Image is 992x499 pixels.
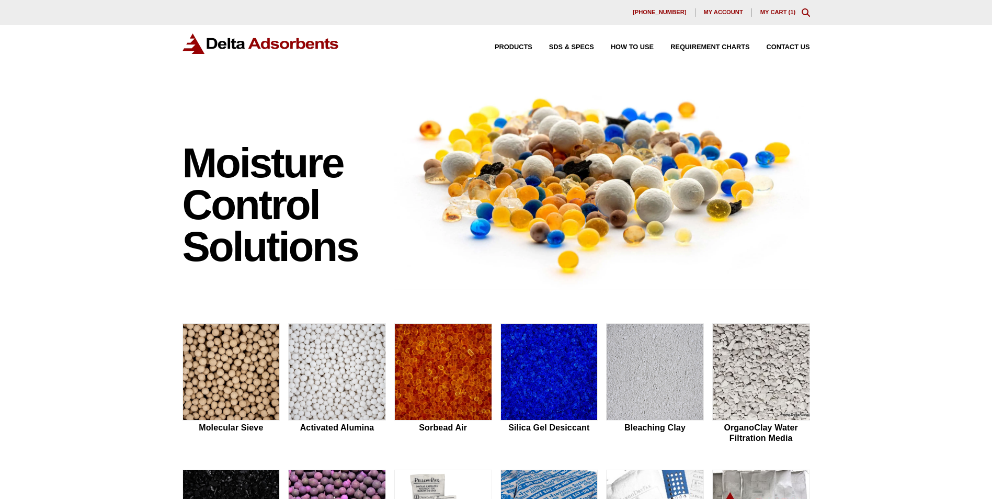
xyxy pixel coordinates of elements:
[500,423,598,433] h2: Silica Gel Desiccant
[670,44,749,51] span: Requirement Charts
[394,79,810,290] img: Image
[695,8,752,17] a: My account
[802,8,810,17] div: Toggle Modal Content
[183,323,280,445] a: Molecular Sieve
[532,44,594,51] a: SDS & SPECS
[183,33,339,54] img: Delta Adsorbents
[704,9,743,15] span: My account
[594,44,654,51] a: How to Use
[495,44,532,51] span: Products
[606,423,704,433] h2: Bleaching Clay
[394,423,492,433] h2: Sorbead Air
[633,9,687,15] span: [PHONE_NUMBER]
[183,142,384,268] h1: Moisture Control Solutions
[611,44,654,51] span: How to Use
[478,44,532,51] a: Products
[767,44,810,51] span: Contact Us
[394,323,492,445] a: Sorbead Air
[712,423,810,443] h2: OrganoClay Water Filtration Media
[183,423,280,433] h2: Molecular Sieve
[654,44,749,51] a: Requirement Charts
[790,9,793,15] span: 1
[288,423,386,433] h2: Activated Alumina
[624,8,695,17] a: [PHONE_NUMBER]
[549,44,594,51] span: SDS & SPECS
[750,44,810,51] a: Contact Us
[760,9,796,15] a: My Cart (1)
[712,323,810,445] a: OrganoClay Water Filtration Media
[500,323,598,445] a: Silica Gel Desiccant
[288,323,386,445] a: Activated Alumina
[606,323,704,445] a: Bleaching Clay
